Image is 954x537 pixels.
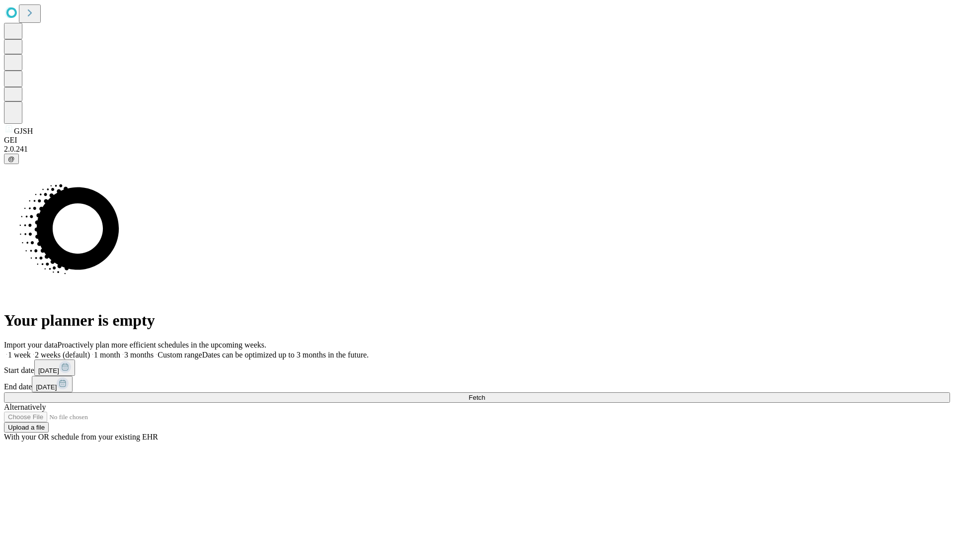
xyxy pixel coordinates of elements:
button: [DATE] [32,376,73,392]
span: [DATE] [38,367,59,374]
button: Fetch [4,392,950,403]
span: [DATE] [36,383,57,391]
button: Upload a file [4,422,49,433]
div: 2.0.241 [4,145,950,154]
span: 1 month [94,351,120,359]
h1: Your planner is empty [4,311,950,330]
button: [DATE] [34,359,75,376]
div: Start date [4,359,950,376]
span: Fetch [469,394,485,401]
span: 1 week [8,351,31,359]
span: @ [8,155,15,163]
span: Custom range [158,351,202,359]
span: GJSH [14,127,33,135]
button: @ [4,154,19,164]
div: GEI [4,136,950,145]
span: Dates can be optimized up to 3 months in the future. [202,351,369,359]
div: End date [4,376,950,392]
span: Proactively plan more efficient schedules in the upcoming weeks. [58,341,266,349]
span: Import your data [4,341,58,349]
span: 3 months [124,351,154,359]
span: Alternatively [4,403,46,411]
span: With your OR schedule from your existing EHR [4,433,158,441]
span: 2 weeks (default) [35,351,90,359]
